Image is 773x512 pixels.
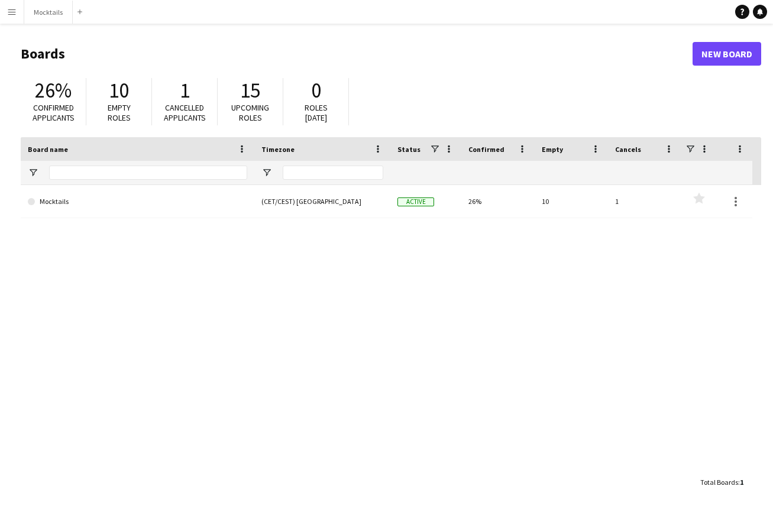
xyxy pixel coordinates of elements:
span: Cancels [615,145,641,154]
span: 1 [740,478,743,487]
input: Board name Filter Input [49,166,247,180]
span: 26% [35,77,72,103]
span: Total Boards [700,478,738,487]
span: Board name [28,145,68,154]
button: Open Filter Menu [261,167,272,178]
a: Mocktails [28,185,247,218]
span: Active [397,197,434,206]
h1: Boards [21,45,693,63]
div: 10 [535,185,608,218]
input: Timezone Filter Input [283,166,383,180]
div: 26% [461,185,535,218]
button: Mocktails [24,1,73,24]
span: Confirmed [468,145,504,154]
span: Empty [542,145,563,154]
span: Status [397,145,421,154]
span: Empty roles [108,102,131,123]
span: 1 [180,77,190,103]
span: Cancelled applicants [164,102,206,123]
span: 10 [109,77,129,103]
div: (CET/CEST) [GEOGRAPHIC_DATA] [254,185,390,218]
span: Upcoming roles [231,102,269,123]
span: Roles [DATE] [305,102,328,123]
div: 1 [608,185,681,218]
button: Open Filter Menu [28,167,38,178]
span: Timezone [261,145,295,154]
span: Confirmed applicants [33,102,75,123]
span: 0 [311,77,321,103]
span: 15 [240,77,260,103]
a: New Board [693,42,761,66]
div: : [700,471,743,494]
